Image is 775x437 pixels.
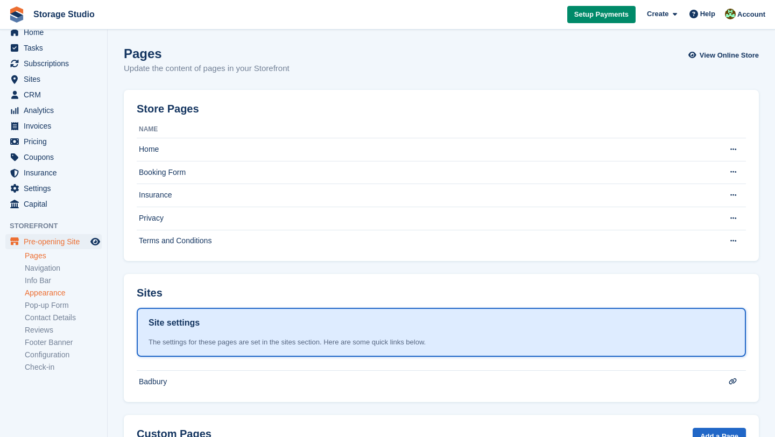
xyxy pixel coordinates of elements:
a: menu [5,103,102,118]
span: Home [24,25,88,40]
a: Contact Details [25,313,102,323]
span: Tasks [24,40,88,55]
td: Privacy [137,207,715,230]
span: Create [647,9,668,19]
span: Pricing [24,134,88,149]
a: Storage Studio [29,5,99,23]
p: Update the content of pages in your Storefront [124,62,290,75]
th: Name [137,121,715,138]
td: Terms and Conditions [137,230,715,252]
a: menu [5,234,102,249]
a: menu [5,134,102,149]
td: Badbury [137,371,715,393]
a: Pages [25,251,102,261]
td: Insurance [137,184,715,207]
td: Booking Form [137,161,715,184]
span: Help [700,9,715,19]
span: Settings [24,181,88,196]
a: menu [5,196,102,212]
a: Footer Banner [25,337,102,348]
a: menu [5,150,102,165]
a: menu [5,181,102,196]
a: menu [5,87,102,102]
span: Sites [24,72,88,87]
a: menu [5,40,102,55]
td: Home [137,138,715,161]
span: View Online Store [700,50,759,61]
a: menu [5,56,102,71]
a: Check-in [25,362,102,372]
span: CRM [24,87,88,102]
a: Reviews [25,325,102,335]
h2: Store Pages [137,103,199,115]
a: Appearance [25,288,102,298]
h1: Site settings [149,316,200,329]
span: Setup Payments [574,9,629,20]
span: Account [737,9,765,20]
a: menu [5,72,102,87]
span: Invoices [24,118,88,133]
a: menu [5,25,102,40]
a: menu [5,118,102,133]
span: Insurance [24,165,88,180]
a: Navigation [25,263,102,273]
a: Info Bar [25,276,102,286]
div: The settings for these pages are set in the sites section. Here are some quick links below. [149,337,734,348]
span: Pre-opening Site [24,234,88,249]
a: Setup Payments [567,6,636,24]
span: Coupons [24,150,88,165]
span: Analytics [24,103,88,118]
span: Subscriptions [24,56,88,71]
a: Pop-up Form [25,300,102,311]
h2: Sites [137,287,163,299]
h1: Pages [124,46,290,61]
img: stora-icon-8386f47178a22dfd0bd8f6a31ec36ba5ce8667c1dd55bd0f319d3a0aa187defe.svg [9,6,25,23]
span: Capital [24,196,88,212]
a: View Online Store [691,46,759,64]
a: Preview store [89,235,102,248]
span: Storefront [10,221,107,231]
a: Configuration [25,350,102,360]
a: menu [5,165,102,180]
